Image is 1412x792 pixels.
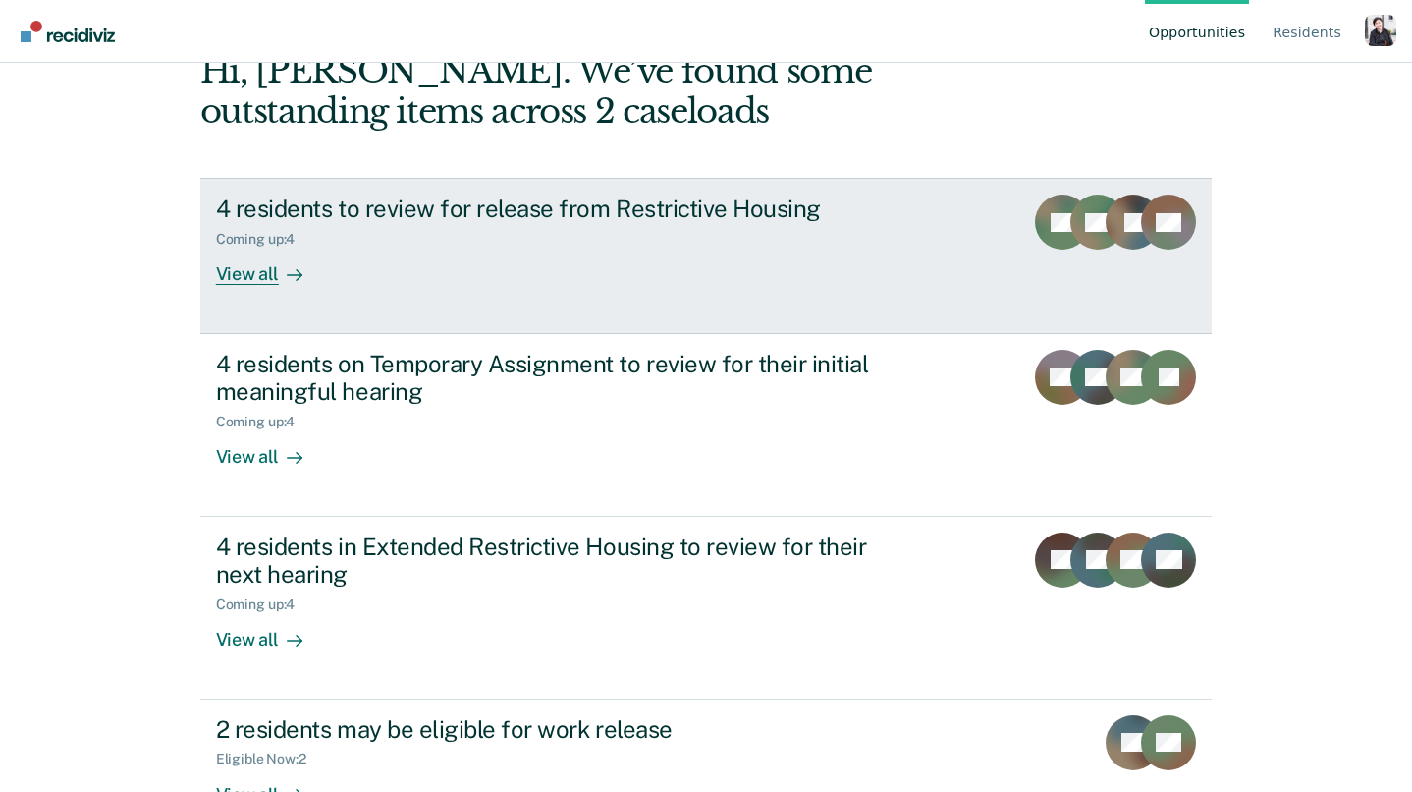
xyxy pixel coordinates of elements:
div: Coming up : 4 [216,414,311,430]
a: 4 residents to review for release from Restrictive HousingComing up:4View all [200,178,1213,333]
div: Coming up : 4 [216,596,311,613]
div: 2 residents may be eligible for work release [216,715,905,744]
div: View all [216,248,326,286]
div: Eligible Now : 2 [216,751,322,767]
img: Recidiviz [21,21,115,42]
div: Coming up : 4 [216,231,311,248]
div: View all [216,430,326,469]
div: 4 residents in Extended Restrictive Housing to review for their next hearing [216,533,905,590]
button: Profile dropdown button [1365,15,1396,46]
div: 4 residents to review for release from Restrictive Housing [216,195,905,223]
div: 4 residents on Temporary Assignment to review for their initial meaningful hearing [216,350,905,407]
div: Hi, [PERSON_NAME]. We’ve found some outstanding items across 2 caseloads [200,51,1009,132]
a: 4 residents in Extended Restrictive Housing to review for their next hearingComing up:4View all [200,517,1213,700]
div: View all [216,613,326,651]
a: 4 residents on Temporary Assignment to review for their initial meaningful hearingComing up:4View... [200,334,1213,517]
